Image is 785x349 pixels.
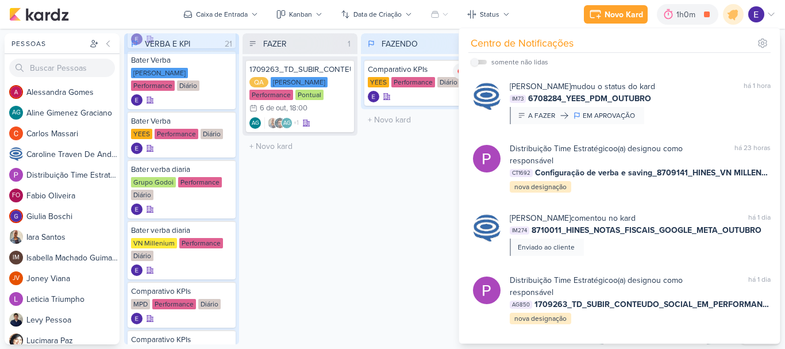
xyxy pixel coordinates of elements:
img: Caroline Traven De Andrade [9,147,23,161]
div: Joney Viana [9,271,23,285]
div: 1 [343,38,355,50]
span: 8710011_HINES_NOTAS_FISCAIS_GOOGLE_META_OUTUBRO [532,224,761,236]
span: CT1692 [510,169,533,177]
div: 1h0m [676,9,699,21]
div: C a r l o s M a s s a r i [26,128,120,140]
div: nova designação [510,181,571,193]
div: há 1 hora [744,80,771,93]
img: Eduardo Quaresma [748,6,764,22]
div: 1709263_TD_SUBIR_CONTEUDO_SOCIAL_EM_PERFORMANCE_LCSA [249,64,351,75]
span: 1709263_TD_SUBIR_CONTEUDO_SOCIAL_EM_PERFORMANCE_LCSA [534,298,771,310]
div: Isabella Machado Guimarães [9,251,23,264]
div: Diário [177,80,199,91]
div: nova designação [510,313,571,324]
p: AG [252,121,259,126]
div: Criador(a): Eduardo Quaresma [131,313,143,324]
button: Novo Kard [584,5,648,24]
img: Eduardo Quaresma [131,313,143,324]
div: Bater verba diaria [131,164,232,175]
div: Diário [131,251,153,261]
div: Aline Gimenez Graciano [9,106,23,120]
img: Distribuição Time Estratégico [473,277,501,304]
p: JV [13,275,20,282]
b: Distribuição Time Estratégico [510,275,613,285]
div: Grupo Godoi [131,177,176,187]
img: Eduardo Quaresma [131,204,143,215]
div: Bater Verba [131,55,232,66]
span: +1 [293,118,299,128]
div: YEES [131,129,152,139]
input: + Novo kard [363,112,474,128]
div: Comparativo KPIs [131,335,232,345]
div: G i u l i a B o s c h i [26,210,120,223]
div: 21 [220,38,237,50]
div: Criador(a): Aline Gimenez Graciano [249,117,261,129]
img: Eduardo Quaresma [131,94,143,106]
div: I a r a S a n t o s [26,231,120,243]
div: MPD [131,299,150,309]
div: YEES [368,77,389,87]
div: EM APROVAÇÃO [583,110,635,121]
div: somente não lidas [491,57,548,67]
div: VN Millenium [131,238,177,248]
div: L e v y P e s s o a [26,314,120,326]
div: C a r o l i n e T r a v e n D e A n d r a d e [26,148,120,160]
img: Alessandra Gomes [9,85,23,99]
img: Caroline Traven De Andrade [473,83,501,110]
img: kardz.app [9,7,69,21]
p: AG [283,121,291,126]
img: Distribuição Time Estratégico [9,168,23,182]
div: Aline Gimenez Graciano [281,117,293,129]
div: Diário [201,129,223,139]
div: I s a b e l l a M a c h a d o G u i m a r ã e s [26,252,120,264]
div: Performance [249,90,293,100]
span: IM274 [510,227,529,235]
div: A FAZER [528,110,555,121]
img: Distribuição Time Estratégico [473,145,501,172]
img: Levy Pessoa [9,313,23,327]
div: Diário [131,190,153,200]
img: Giulia Boschi [9,209,23,223]
div: QA [249,77,268,87]
div: Novo Kard [605,9,643,21]
div: D i s t r i b u i ç ã o T i m e E s t r a t é g i c o [26,169,120,181]
div: Performance [155,129,198,139]
div: Aline Gimenez Graciano [249,117,261,129]
img: Leticia Triumpho [9,292,23,306]
img: Carlos Massari [9,126,23,140]
div: Pessoas [9,39,87,49]
div: Pontual [295,90,324,100]
div: Comparativo KPIs [131,286,232,297]
span: 6708284_YEES_PDM_OUTUBRO [528,93,651,105]
img: Nelito Junior [274,117,286,129]
div: Fabio Oliveira [9,189,23,202]
div: Diário [198,299,221,309]
div: Bater Verba [131,116,232,126]
div: Criador(a): Eduardo Quaresma [131,143,143,154]
p: IM [13,255,20,261]
div: Bater verba diaria [131,225,232,236]
div: Performance [152,299,196,309]
div: há 1 dia [748,274,771,298]
div: mudou o status do kard [510,80,655,93]
div: o(a) designou como responsável [510,274,728,298]
div: Performance [178,177,222,187]
span: AG850 [510,301,532,309]
div: L e t i c i a T r i u m p h o [26,293,120,305]
div: Performance [179,238,223,248]
div: A l i n e G i m e n e z G r a c i a n o [26,107,120,119]
img: Eduardo Quaresma [131,264,143,276]
div: Criador(a): Eduardo Quaresma [131,264,143,276]
div: Criador(a): Eduardo Quaresma [368,91,379,102]
span: Configuração de verba e saving_8709141_HINES_VN MILLENNIUM_GERAÇÃO_BOLETO_VERBA_OUTUBRO [535,167,771,179]
img: Iara Santos [267,117,279,129]
img: Eduardo Quaresma [131,143,143,154]
b: Distribuição Time Estratégico [510,144,613,154]
div: J o n e y V i a n a [26,273,120,285]
div: Diário [437,77,460,87]
div: Enviado ao cliente [518,242,575,252]
div: L u c i m a r a P a z [26,335,120,347]
div: há 23 horas [734,143,771,167]
img: Lucimara Paz [9,333,23,347]
img: Iara Santos [9,230,23,244]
